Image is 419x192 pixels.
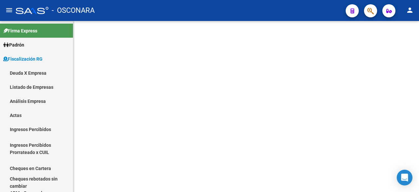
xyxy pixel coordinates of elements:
[3,41,24,48] span: Padrón
[3,27,37,34] span: Firma Express
[3,55,43,63] span: Fiscalización RG
[397,170,412,185] div: Open Intercom Messenger
[406,6,414,14] mat-icon: person
[5,6,13,14] mat-icon: menu
[52,3,95,18] span: - OSCONARA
